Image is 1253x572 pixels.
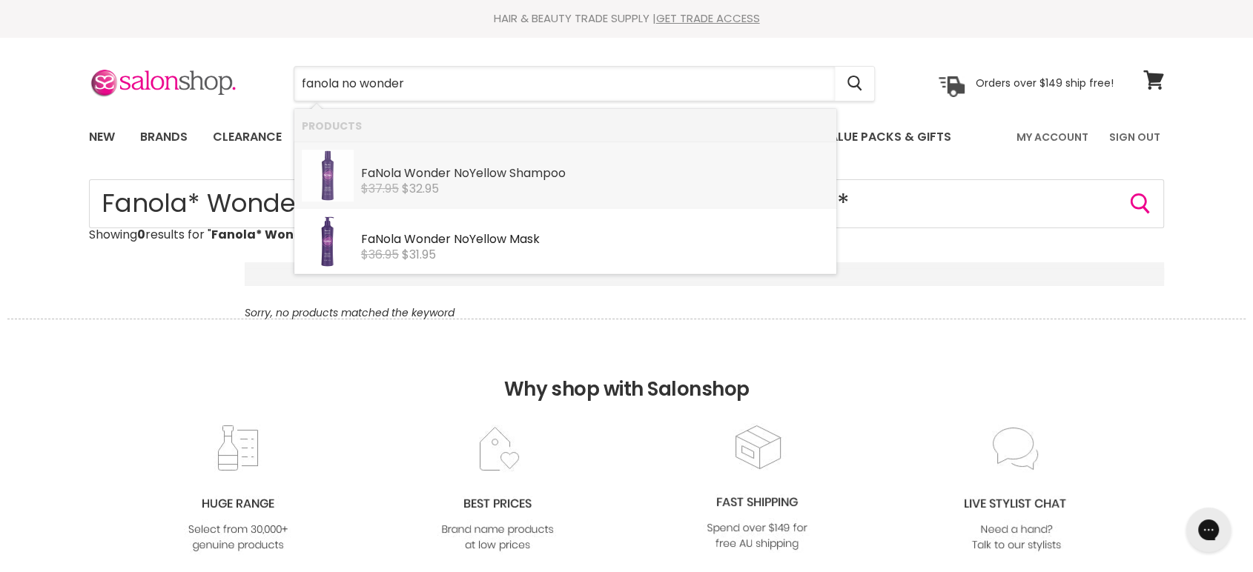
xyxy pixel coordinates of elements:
img: Fanola_Wonder_NoYellowShampoo-350ml_1296x_d8c35ded-93d8-4395-b5f1-753c8581a0c2.webp [302,150,354,202]
button: Search [1128,192,1152,216]
form: Product [294,66,875,102]
div: HAIR & BEAUTY TRADE SUPPLY | [70,11,1183,26]
li: Products [294,109,836,142]
em: Sorry, no products matched the keyword [245,305,454,320]
nav: Main [70,116,1183,159]
img: fast.jpg [697,423,817,553]
b: No [454,230,469,247]
s: $36.95 [361,246,399,263]
b: Wonder [404,164,451,182]
li: Products: Fanola Wonder No Yellow Shampoo [294,142,836,208]
div: Yellow Shampoo [361,167,829,182]
h2: Why shop with Salonshop [7,319,1246,423]
s: $37.95 [361,180,399,197]
input: Search [89,179,1164,228]
img: chat_c0a1c8f7-3133-4fc6-855f-7264552747f6.jpg [956,425,1077,554]
span: $32.95 [402,180,439,197]
a: GET TRADE ACCESS [656,10,760,26]
ul: Main menu [78,116,985,159]
b: Fa la [361,230,401,247]
b: Wonder [404,230,451,247]
b: No [375,230,391,247]
form: Product [89,179,1164,228]
img: prices.jpg [437,425,558,554]
strong: 0 [137,226,145,243]
p: Orders over $149 ship free! [976,76,1114,90]
span: $31.95 [402,246,436,263]
img: Fanola_Wonder_NoYellowMask-350ml_1296x_5eb93f58-f3ca-4f4a-9ee0-eca04b7b4062.webp [302,216,354,267]
li: Products: Fanola Wonder No Yellow Mask [294,208,836,274]
a: New [78,122,126,153]
b: Fa la [361,164,401,182]
a: Value Packs & Gifts [810,122,962,153]
div: Yellow Mask [361,233,829,248]
input: Search [294,67,835,101]
a: My Account [1008,122,1097,153]
b: No [454,164,469,182]
a: Brands [129,122,199,153]
strong: Fanola* Wonder* No* Yellow* Soft* And* Shine* Shampoo** [211,226,589,243]
p: Showing results for " " [89,228,1164,242]
b: No [375,164,391,182]
a: Sign Out [1100,122,1169,153]
a: Clearance [202,122,293,153]
button: Search [835,67,874,101]
iframe: Gorgias live chat messenger [1179,502,1238,557]
img: range2_8cf790d4-220e-469f-917d-a18fed3854b6.jpg [178,425,298,554]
